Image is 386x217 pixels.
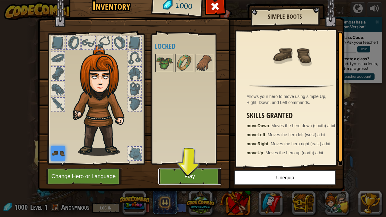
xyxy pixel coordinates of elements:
h2: Simple Boots [257,13,313,20]
span: Moves the hero up (north) a bit. [266,150,324,155]
span: : [263,150,266,155]
h4: Locked [154,42,230,50]
div: Allows your hero to move using simple Up, Right, Down, and Left commands. [247,93,340,105]
img: portrait.png [156,55,173,71]
img: portrait.png [272,35,311,74]
img: portrait.png [196,55,213,71]
button: Change Hero or Language [46,168,123,185]
img: hr.png [249,85,333,89]
span: Moves the hero right (east) a bit. [271,141,332,146]
img: portrait.png [51,146,65,161]
h3: Skills Granted [247,112,340,120]
span: Moves the hero down (south) a bit. [271,123,337,128]
strong: moveDown [247,123,269,128]
span: : [269,123,271,128]
button: Unequip [234,170,336,185]
span: : [265,132,268,137]
img: hair_f2.png [70,45,135,156]
span: : [268,141,271,146]
button: Play [158,168,221,185]
strong: moveRight [247,141,268,146]
strong: moveLeft [247,132,265,137]
img: portrait.png [176,55,193,71]
strong: moveUp [247,150,263,155]
span: Moves the hero left (west) a bit. [268,132,327,137]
